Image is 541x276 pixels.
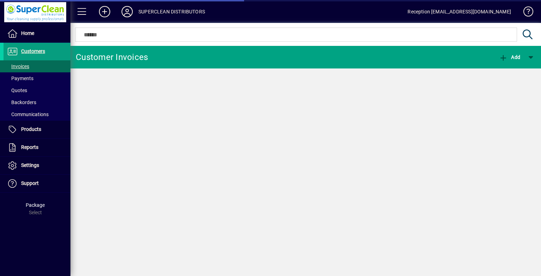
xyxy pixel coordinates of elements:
[4,139,70,156] a: Reports
[7,100,36,105] span: Backorders
[408,6,511,17] div: Reception [EMAIL_ADDRESS][DOMAIN_NAME]
[7,76,33,81] span: Payments
[7,88,27,93] span: Quotes
[21,180,39,186] span: Support
[7,64,29,69] span: Invoices
[4,121,70,138] a: Products
[4,96,70,108] a: Backorders
[7,112,49,117] span: Communications
[4,157,70,174] a: Settings
[4,175,70,192] a: Support
[4,72,70,84] a: Payments
[518,1,532,24] a: Knowledge Base
[499,54,520,60] span: Add
[138,6,205,17] div: SUPERCLEAN DISTRIBUTORS
[21,162,39,168] span: Settings
[21,126,41,132] span: Products
[4,84,70,96] a: Quotes
[26,202,45,208] span: Package
[21,30,34,36] span: Home
[4,108,70,120] a: Communications
[4,60,70,72] a: Invoices
[497,51,522,64] button: Add
[116,5,138,18] button: Profile
[4,25,70,42] a: Home
[21,48,45,54] span: Customers
[93,5,116,18] button: Add
[76,52,148,63] div: Customer Invoices
[21,144,38,150] span: Reports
